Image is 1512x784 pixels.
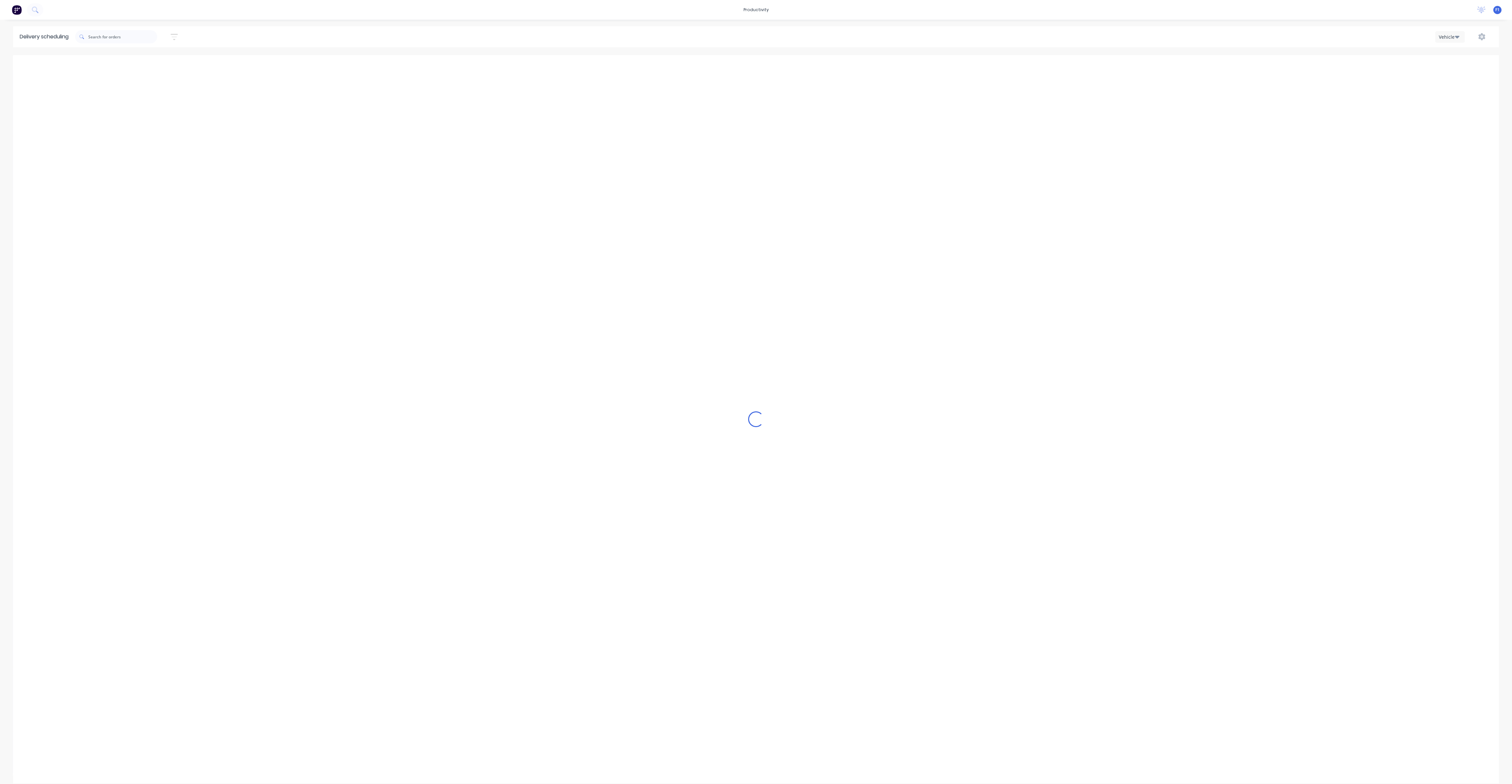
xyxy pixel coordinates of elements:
[1495,7,1500,13] span: F1
[740,5,772,15] div: productivity
[88,30,157,43] input: Search for orders
[1439,33,1458,40] div: Vehicle
[13,26,75,47] div: Delivery scheduling
[1435,31,1465,43] button: Vehicle
[12,5,22,15] img: Factory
